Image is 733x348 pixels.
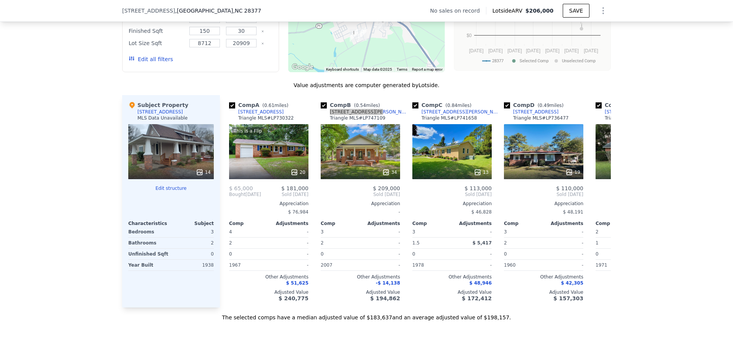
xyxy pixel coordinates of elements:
div: Triangle MLS # LP744047 [605,115,660,121]
div: 1.5 [412,238,450,248]
div: Adjustments [544,220,583,227]
div: - [454,260,492,270]
span: ( miles) [351,103,383,108]
div: - [545,249,583,259]
div: 1978 [412,260,450,270]
div: Other Adjustments [596,274,675,280]
div: 20 [291,168,305,176]
div: 2 [173,238,214,248]
div: 200 W Sunset Dr [374,17,383,30]
div: Adjusted Value [321,289,400,295]
div: - [270,238,308,248]
div: Triangle MLS # LP741658 [421,115,477,121]
button: Clear [261,42,264,45]
div: Adjusted Value [412,289,492,295]
div: Value adjustments are computer generated by Lotside . [122,81,611,89]
div: 34 [382,168,397,176]
div: [STREET_ADDRESS][PERSON_NAME] [330,109,409,115]
div: 2007 [321,260,359,270]
div: 1938 [173,260,214,270]
span: Lotside ARV [492,7,525,15]
span: $ 48,946 [469,280,492,286]
div: Comp A [229,101,291,109]
div: [STREET_ADDRESS] [513,109,559,115]
a: Terms (opens in new tab) [397,67,407,71]
span: 0 [504,251,507,257]
div: - [270,260,308,270]
span: 0 [596,251,599,257]
span: $ 113,000 [465,185,492,191]
div: Adjustments [360,220,400,227]
div: 1 [596,238,634,248]
text: [DATE] [564,48,579,53]
a: [STREET_ADDRESS] [229,109,284,115]
div: Adjusted Value [504,289,583,295]
span: [STREET_ADDRESS] [122,7,175,15]
span: ( miles) [259,103,291,108]
div: Bedrooms [128,227,170,237]
div: Triangle MLS # LP747109 [330,115,385,121]
div: 14 [196,168,211,176]
span: $ 181,000 [281,185,308,191]
span: 3 [321,229,324,235]
div: 136 E Shaw St [378,17,387,30]
div: - [362,227,400,237]
div: Comp C [412,101,475,109]
div: 2 [229,238,267,248]
span: 0 [412,251,415,257]
div: 2 [504,238,542,248]
div: Appreciation [229,201,308,207]
button: SAVE [563,4,589,18]
span: $ 172,412 [462,295,492,301]
div: 204 Hubert McLean Avenue [358,28,366,40]
div: Appreciation [596,201,675,207]
div: Adjustments [452,220,492,227]
span: 0.84 [447,103,457,108]
span: $206,000 [525,8,554,14]
span: , NC 28377 [233,8,261,14]
span: Sold [DATE] [504,191,583,197]
div: - [454,249,492,259]
span: 0.54 [356,103,366,108]
text: [DATE] [488,48,503,53]
div: 1967 [229,260,267,270]
div: Adjusted Value [229,289,308,295]
span: 0.61 [264,103,274,108]
div: Comp E [596,101,657,109]
div: Comp [412,220,452,227]
div: Finished Sqft [129,26,185,36]
div: No sales on record [430,7,486,15]
span: $ 48,191 [563,209,583,215]
span: $ 76,984 [288,209,308,215]
span: Sold [DATE] [261,191,308,197]
div: Other Adjustments [412,274,492,280]
span: , [GEOGRAPHIC_DATA] [175,7,261,15]
div: Unfinished Sqft [128,249,170,259]
span: Sold [DATE] [412,191,492,197]
div: MLS Data Unavailable [137,115,188,121]
span: 0.49 [539,103,550,108]
text: Unselected Comp [562,58,596,63]
div: 0 [173,249,214,259]
a: [STREET_ADDRESS] [596,109,650,115]
div: - [270,249,308,259]
span: $ 5,417 [473,240,492,246]
div: Characteristics [128,220,171,227]
span: $ 157,303 [554,295,583,301]
a: Open this area in Google Maps (opens a new window) [290,62,315,72]
div: - [321,207,400,217]
text: L [580,20,583,24]
div: - [596,207,675,217]
div: [STREET_ADDRESS] [605,109,650,115]
span: Bought [229,191,245,197]
span: $ 209,000 [373,185,400,191]
div: Comp [321,220,360,227]
span: $ 51,625 [286,280,308,286]
text: $0 [467,33,472,38]
span: ( miles) [442,103,475,108]
div: Other Adjustments [504,274,583,280]
text: [DATE] [469,48,484,53]
div: Comp B [321,101,383,109]
div: Comp D [504,101,567,109]
span: -$ 14,138 [376,280,400,286]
